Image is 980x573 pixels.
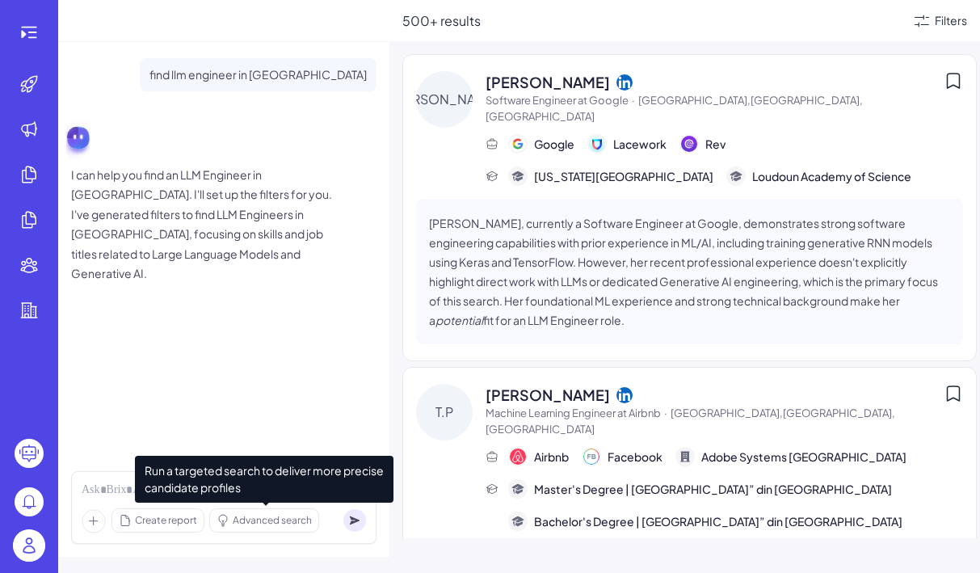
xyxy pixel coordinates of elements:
span: Bachelor's Degree | [GEOGRAPHIC_DATA]” din [GEOGRAPHIC_DATA] [534,513,902,530]
span: Software Engineer at Google [486,94,629,107]
span: [GEOGRAPHIC_DATA],[GEOGRAPHIC_DATA],[GEOGRAPHIC_DATA] [486,407,895,436]
span: Google [534,136,574,153]
p: I can help you find an LLM Engineer in [GEOGRAPHIC_DATA]. I'll set up the filters for you. I've g... [71,165,346,284]
div: T.P [416,384,473,440]
span: Adobe Systems [GEOGRAPHIC_DATA] [701,449,906,466]
p: find llm engineer in [GEOGRAPHIC_DATA] [149,65,367,85]
em: potential [435,313,483,327]
div: Filters [935,12,967,29]
span: Facebook [608,449,662,466]
span: Airbnb [534,449,569,466]
div: [PERSON_NAME] [416,71,473,128]
span: Advanced search [233,513,312,528]
p: [PERSON_NAME], currently a Software Engineer at Google, demonstrates strong software engineering ... [429,213,950,330]
span: Run a targeted search to deliver more precise candidate profiles [135,456,393,503]
img: user_logo.png [13,529,45,562]
span: Create report [135,513,197,528]
span: [US_STATE][GEOGRAPHIC_DATA] [534,168,713,185]
img: 公司logo [510,449,526,465]
span: Lacework [613,136,667,153]
span: · [664,407,667,419]
span: · [632,94,635,107]
span: [PERSON_NAME] [486,384,610,406]
img: 公司logo [510,136,526,152]
span: Loudoun Academy of Science [752,168,911,185]
span: Master's Degree | [GEOGRAPHIC_DATA]” din [GEOGRAPHIC_DATA] [534,481,892,498]
span: Rev [705,136,726,153]
span: 500+ results [402,12,481,29]
img: 公司logo [681,136,697,152]
span: [PERSON_NAME] [486,71,610,93]
span: Machine Learning Engineer at Airbnb [486,407,661,419]
span: [GEOGRAPHIC_DATA],[GEOGRAPHIC_DATA],[GEOGRAPHIC_DATA] [486,94,863,123]
img: 公司logo [583,449,599,465]
img: 公司logo [589,136,605,152]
